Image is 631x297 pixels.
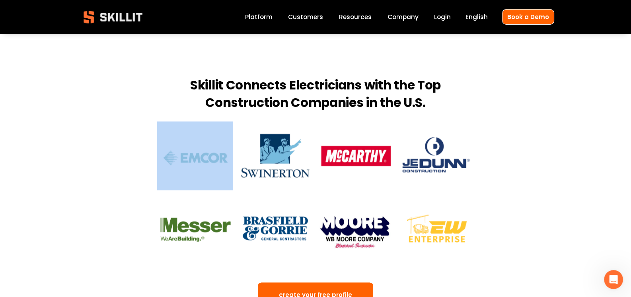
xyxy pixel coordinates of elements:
[245,12,273,22] a: Platform
[339,12,372,21] span: Resources
[387,12,418,22] a: Company
[502,9,554,25] a: Book a Demo
[339,12,372,22] a: folder dropdown
[434,12,451,22] a: Login
[465,12,488,21] span: English
[288,12,323,22] a: Customers
[190,76,441,115] strong: Skillit Connects Electricians with the Top Construction Companies in the U.S.
[465,12,488,22] div: language picker
[604,270,623,289] iframe: Intercom live chat
[77,5,149,29] img: Skillit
